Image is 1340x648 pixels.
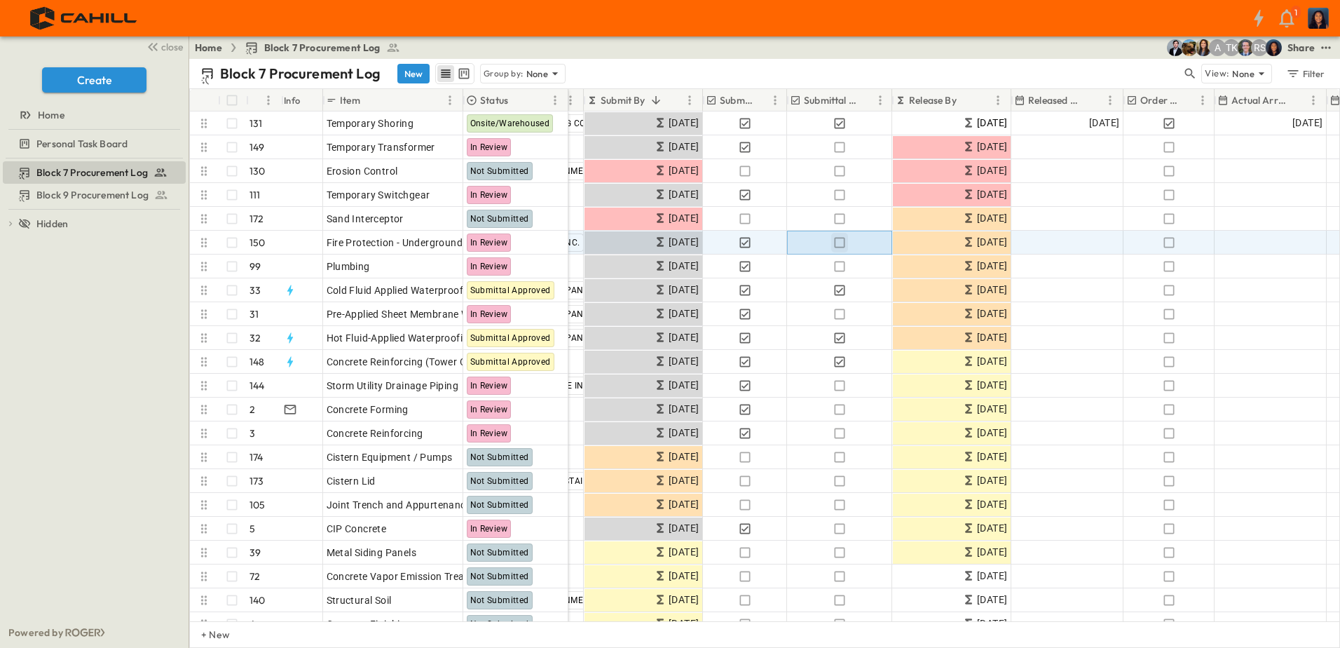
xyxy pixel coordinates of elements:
[977,139,1007,155] span: [DATE]
[249,116,263,130] p: 131
[977,401,1007,417] span: [DATE]
[977,473,1007,489] span: [DATE]
[470,476,529,486] span: Not Submitted
[36,188,149,202] span: Block 9 Procurement Log
[327,188,430,202] span: Temporary Switchgear
[669,401,699,417] span: [DATE]
[669,497,699,513] span: [DATE]
[470,285,551,295] span: Submittal Approved
[669,616,699,632] span: [DATE]
[1265,39,1282,56] img: Olivia Khan (okhan@cahill-sf.com)
[1231,93,1287,107] p: Actual Arrival
[455,65,472,82] button: kanban view
[249,546,261,560] p: 39
[547,92,563,109] button: Menu
[3,163,183,182] a: Block 7 Procurement Log
[249,331,261,345] p: 32
[470,452,529,462] span: Not Submitted
[669,306,699,322] span: [DATE]
[977,425,1007,441] span: [DATE]
[249,212,264,226] p: 172
[601,93,645,107] p: Submit By
[249,283,261,297] p: 33
[327,116,414,130] span: Temporary Shoring
[1028,93,1083,107] p: Released Date
[669,210,699,227] span: [DATE]
[195,41,222,55] a: Home
[327,569,492,583] span: Concrete Vapor Emission Treatment
[470,357,551,367] span: Submittal Approved
[264,41,381,55] span: Block 7 Procurement Log
[17,4,152,33] img: 4f72bfc4efa7236828875bac24094a5ddb05241e32d018417354e964050affa1.png
[1292,115,1322,131] span: [DATE]
[669,568,699,584] span: [DATE]
[249,522,255,536] p: 5
[470,142,508,152] span: In Review
[1294,7,1297,18] p: 1
[990,92,1006,109] button: Menu
[249,307,259,321] p: 31
[36,166,148,180] span: Block 7 Procurement Log
[526,67,549,81] p: None
[669,139,699,155] span: [DATE]
[977,377,1007,393] span: [DATE]
[977,568,1007,584] span: [DATE]
[470,548,529,558] span: Not Submitted
[327,283,528,297] span: Cold Fluid Applied Waterproofing Tank Liner
[1205,66,1229,81] p: View:
[756,93,771,108] button: Sort
[669,258,699,274] span: [DATE]
[470,619,529,629] span: Not Submitted
[470,572,529,581] span: Not Submitted
[284,81,301,120] div: Info
[470,524,508,534] span: In Review
[260,92,277,109] button: Menu
[977,306,1007,322] span: [DATE]
[681,92,698,109] button: Menu
[470,214,529,224] span: Not Submitted
[249,426,255,440] p: 3
[480,93,508,107] p: Status
[327,450,453,464] span: Cistern Equipment / Pumps
[327,259,370,274] span: Plumbing
[1318,39,1334,56] button: test
[470,119,550,128] span: Onsite/Warehoused
[249,164,266,178] p: 130
[977,520,1007,536] span: [DATE]
[861,93,876,108] button: Sort
[38,108,64,122] span: Home
[669,330,699,346] span: [DATE]
[648,93,664,108] button: Sort
[252,93,267,108] button: Sort
[977,497,1007,513] span: [DATE]
[977,592,1007,608] span: [DATE]
[804,93,858,107] p: Submittal Approved?
[669,449,699,465] span: [DATE]
[327,403,409,417] span: Concrete Forming
[669,544,699,560] span: [DATE]
[669,377,699,393] span: [DATE]
[977,449,1007,465] span: [DATE]
[3,133,186,155] div: Personal Task Boardtest
[669,425,699,441] span: [DATE]
[1089,115,1119,131] span: [DATE]
[1223,39,1240,56] div: Teddy Khuong (tkhuong@guzmangc.com)
[959,93,975,108] button: Sort
[161,40,183,54] span: close
[327,236,463,250] span: Fire Protection - Underground
[1232,67,1254,81] p: None
[3,184,186,206] div: Block 9 Procurement Logtest
[327,546,417,560] span: Metal Siding Panels
[1237,39,1254,56] img: Jared Salin (jsalin@cahill-sf.com)
[669,187,699,203] span: [DATE]
[3,105,183,125] a: Home
[141,36,186,56] button: close
[3,134,183,154] a: Personal Task Board
[470,405,508,414] span: In Review
[249,236,266,250] p: 150
[470,595,529,605] span: Not Submitted
[437,65,454,82] button: row view
[435,63,474,84] div: table view
[3,161,186,184] div: Block 7 Procurement Logtest
[669,115,699,131] span: [DATE]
